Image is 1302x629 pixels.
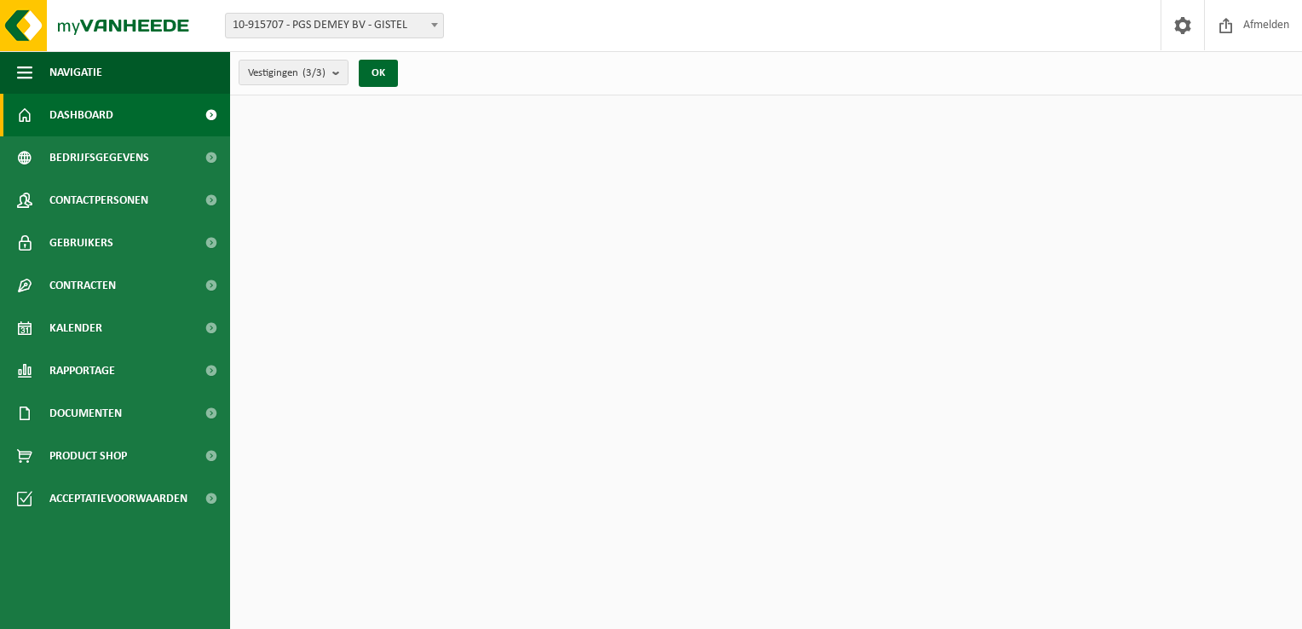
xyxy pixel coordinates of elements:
span: 10-915707 - PGS DEMEY BV - GISTEL [226,14,443,38]
span: Documenten [49,392,122,435]
span: Navigatie [49,51,102,94]
span: Contactpersonen [49,179,148,222]
span: Contracten [49,264,116,307]
count: (3/3) [302,67,325,78]
button: OK [359,60,398,87]
button: Vestigingen(3/3) [239,60,349,85]
span: Dashboard [49,94,113,136]
span: Acceptatievoorwaarden [49,477,187,520]
span: 10-915707 - PGS DEMEY BV - GISTEL [225,13,444,38]
span: Bedrijfsgegevens [49,136,149,179]
span: Product Shop [49,435,127,477]
span: Vestigingen [248,61,325,86]
span: Gebruikers [49,222,113,264]
span: Kalender [49,307,102,349]
span: Rapportage [49,349,115,392]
